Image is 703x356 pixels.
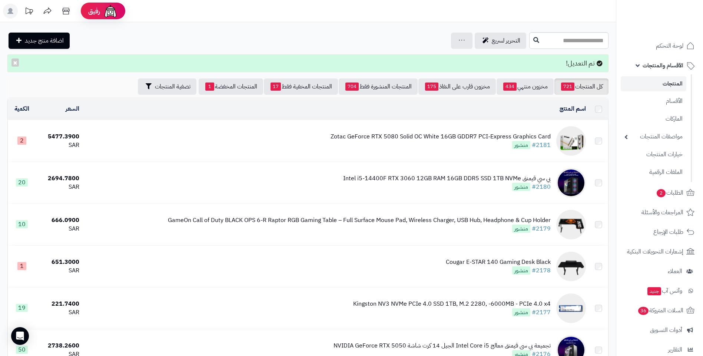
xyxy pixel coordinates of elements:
a: مواصفات المنتجات [621,129,686,145]
a: المنتجات [621,76,686,91]
span: رفيق [88,7,100,16]
a: اضافة منتج جديد [9,33,70,49]
span: المراجعات والأسئلة [641,207,683,218]
img: بي سي قيمنق Intel i5-14400F RTX 3060 12GB RAM 16GB DDR5 SSD 1TB NVMe [556,168,586,198]
span: اضافة منتج جديد [25,36,64,45]
a: المنتجات المخفية فقط17 [264,78,338,95]
div: 2738.2600 [39,342,79,350]
span: السلات المتروكة [637,305,683,316]
a: اسم المنتج [560,104,586,113]
span: منشور [512,308,530,316]
a: الكمية [14,104,29,113]
a: السلات المتروكة36 [621,302,699,319]
img: Kingston NV3 NVMe PCIe 4.0 SSD 1TB, M.2 2280, -6000MB - PCIe 4.0 x4 [556,293,586,323]
span: 434 [503,83,517,91]
span: منشور [512,225,530,233]
button: تصفية المنتجات [138,78,196,95]
a: #2179 [532,224,551,233]
span: 1 [17,262,26,270]
a: المنتجات المخفضة1 [199,78,263,95]
a: أدوات التسويق [621,321,699,339]
span: 721 [561,83,574,91]
div: تجميعة بي سي قيمنق معالج Intel Core i5 الجيل 14 كرت شاشة NVIDIA GeForce RTX 5050 [334,342,551,350]
span: 175 [425,83,438,91]
a: مخزون منتهي434 [497,78,554,95]
span: 704 [345,83,359,91]
div: SAR [39,141,79,150]
span: 10 [16,220,28,228]
div: SAR [39,225,79,233]
a: إشعارات التحويلات البنكية [621,243,699,261]
span: طلبات الإرجاع [653,227,683,237]
img: Zotac GeForce RTX 5080 Solid OC White 16GB GDDR7 PCI-Express Graphics Card [556,126,586,156]
img: GameOn Call of Duty BLACK OPS 6-R Raptor RGB Gaming Table – Full Surface Mouse Pad, Wireless Char... [556,210,586,239]
span: 2 [657,189,666,197]
a: #2181 [532,141,551,150]
a: التحرير لسريع [475,33,526,49]
span: 36 [638,307,649,315]
span: منشور [512,183,530,191]
a: كل المنتجات721 [554,78,609,95]
span: الأقسام والمنتجات [643,60,683,71]
a: تحديثات المنصة [20,4,38,20]
span: 17 [271,83,281,91]
div: بي سي قيمنق Intel i5-14400F RTX 3060 12GB RAM 16GB DDR5 SSD 1TB NVMe [343,174,551,183]
div: Kingston NV3 NVMe PCIe 4.0 SSD 1TB, M.2 2280, -6000MB - PCIe 4.0 x4 [353,300,551,308]
span: العملاء [668,266,682,276]
a: المنتجات المنشورة فقط704 [339,78,418,95]
div: SAR [39,183,79,191]
div: SAR [39,308,79,317]
span: أدوات التسويق [650,325,682,335]
span: وآتس آب [647,286,682,296]
a: الماركات [621,111,686,127]
a: #2180 [532,182,551,191]
img: Cougar E-STAR 140 Gaming Desk Black [556,252,586,281]
a: خيارات المنتجات [621,147,686,162]
span: منشور [512,141,530,149]
a: #2177 [532,308,551,317]
div: 221.7400 [39,300,79,308]
div: SAR [39,266,79,275]
a: لوحة التحكم [621,37,699,55]
a: مخزون قارب على النفاذ175 [418,78,496,95]
div: Cougar E-STAR 140 Gaming Desk Black [446,258,551,266]
a: السعر [66,104,79,113]
div: GameOn Call of Duty BLACK OPS 6-R Raptor RGB Gaming Table – Full Surface Mouse Pad, Wireless Char... [168,216,551,225]
span: جديد [647,287,661,295]
span: 2 [17,137,26,145]
span: التقارير [668,345,682,355]
a: المراجعات والأسئلة [621,204,699,221]
span: 19 [16,304,28,312]
img: logo-2.png [653,20,696,36]
span: تصفية المنتجات [155,82,190,91]
span: 50 [16,346,28,354]
a: #2178 [532,266,551,275]
div: 651.3000 [39,258,79,266]
button: × [11,58,19,67]
div: Open Intercom Messenger [11,327,29,345]
a: طلبات الإرجاع [621,223,699,241]
a: العملاء [621,262,699,280]
span: 1 [205,83,214,91]
div: Zotac GeForce RTX 5080 Solid OC White 16GB GDDR7 PCI-Express Graphics Card [331,132,551,141]
a: الطلبات2 [621,184,699,202]
a: وآتس آبجديد [621,282,699,300]
a: الأقسام [621,93,686,109]
span: 20 [16,178,28,187]
div: 5477.3900 [39,132,79,141]
span: منشور [512,266,530,275]
img: ai-face.png [103,4,118,19]
span: التحرير لسريع [492,36,520,45]
span: الطلبات [656,188,683,198]
a: الملفات الرقمية [621,164,686,180]
div: تم التعديل! [7,54,609,72]
div: 666.0900 [39,216,79,225]
div: 2694.7800 [39,174,79,183]
span: إشعارات التحويلات البنكية [627,246,683,257]
span: لوحة التحكم [656,41,683,51]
